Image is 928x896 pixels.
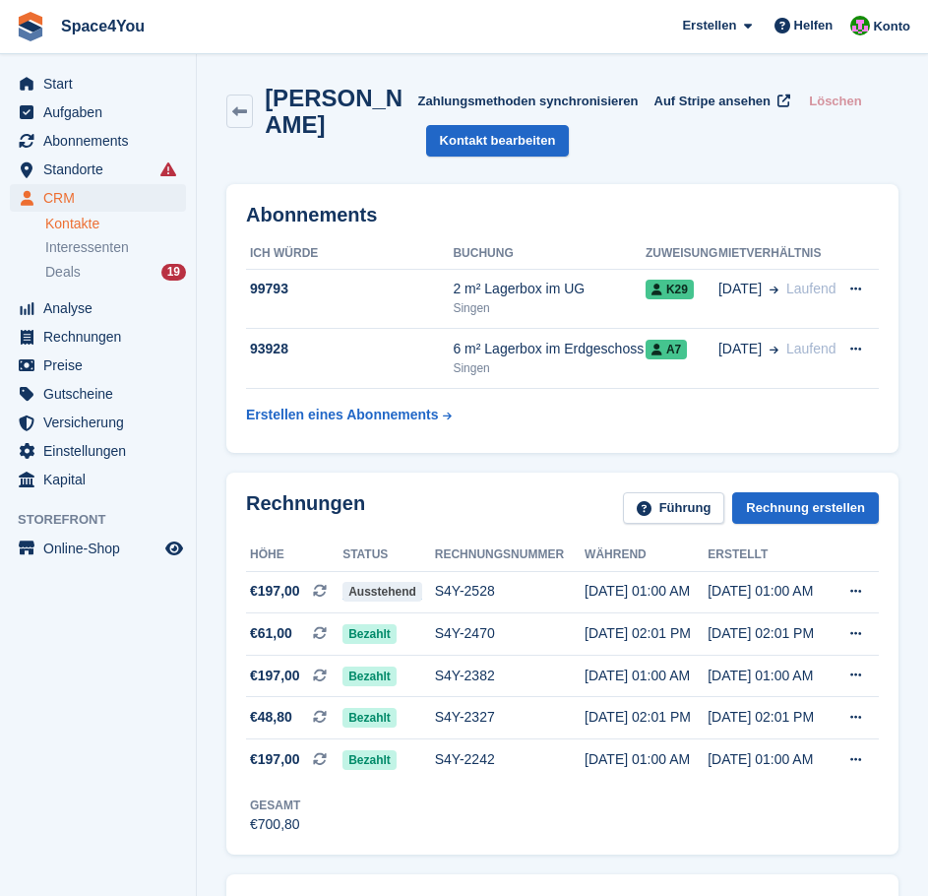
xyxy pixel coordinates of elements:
[10,409,186,436] a: menu
[246,397,452,433] a: Erstellen eines Abonnements
[43,70,161,97] span: Start
[10,380,186,408] a: menu
[646,280,694,299] span: K29
[585,581,708,602] div: [DATE] 01:00 AM
[43,352,161,379] span: Preise
[45,238,129,257] span: Interessenten
[718,238,837,270] th: Mietverhältnis
[585,666,708,686] div: [DATE] 01:00 AM
[43,437,161,465] span: Einstellungen
[43,535,161,562] span: Online-Shop
[246,204,879,226] h2: Abonnements
[732,492,879,525] a: Rechnung erstellen
[585,707,708,728] div: [DATE] 02:01 PM
[654,92,771,111] span: Auf Stripe ansehen
[418,85,639,117] button: Zahlungsmethoden synchronisieren
[45,262,186,283] a: Deals 19
[161,264,186,281] div: 19
[18,510,196,530] span: Storefront
[708,581,831,602] div: [DATE] 01:00 AM
[16,12,45,41] img: stora-icon-8386f47178a22dfd0bd8f6a31ec36ba5ce8667c1dd55bd0f319d3a0aa187defe.svg
[873,17,910,36] span: Konto
[426,125,570,158] a: Kontakt bearbeiten
[850,16,870,35] img: Luca-André Talhoff
[43,466,161,493] span: Kapital
[246,238,453,270] th: ICH WÜRDE
[342,708,397,728] span: Bezahlt
[708,749,831,770] div: [DATE] 01:00 AM
[246,492,365,525] h2: Rechnungen
[45,263,81,282] span: Deals
[10,98,186,126] a: menu
[10,466,186,493] a: menu
[453,299,646,317] div: Singen
[43,409,161,436] span: Versicherung
[435,707,585,728] div: S4Y-2327
[585,540,708,571] th: Während
[246,405,439,425] div: Erstellen eines Abonnements
[10,352,186,379] a: menu
[246,279,453,299] div: 99793
[246,540,342,571] th: Höhe
[342,750,397,770] span: Bezahlt
[786,281,836,296] span: Laufend
[646,340,687,359] span: A7
[265,85,417,138] h2: [PERSON_NAME]
[585,623,708,644] div: [DATE] 02:01 PM
[10,535,186,562] a: Speisekarte
[246,339,453,359] div: 93928
[708,666,831,686] div: [DATE] 01:00 AM
[45,215,186,233] a: Kontakte
[435,666,585,686] div: S4Y-2382
[10,127,186,155] a: menu
[43,156,161,183] span: Standorte
[53,10,153,42] a: Space4You
[342,624,397,644] span: Bezahlt
[647,85,794,117] a: Auf Stripe ansehen
[250,666,300,686] span: €197,00
[10,156,186,183] a: menu
[43,294,161,322] span: Analyse
[250,707,292,728] span: €48,80
[453,359,646,377] div: Singen
[250,581,300,602] span: €197,00
[43,127,161,155] span: Abonnements
[10,294,186,322] a: menu
[718,279,762,299] span: [DATE]
[160,161,176,177] i: Es sind Fehler bei der Synchronisierung von Smart-Einträgen aufgetreten
[435,623,585,644] div: S4Y-2470
[453,339,646,359] div: 6 m² Lagerbox im Erdgeschoss
[250,749,300,770] span: €197,00
[10,184,186,212] a: menu
[794,16,834,35] span: Helfen
[435,540,585,571] th: Rechnungsnummer
[43,184,161,212] span: CRM
[342,540,435,571] th: Status
[250,797,300,814] div: Gesamt
[10,437,186,465] a: menu
[43,380,161,408] span: Gutscheine
[801,85,869,117] button: Löschen
[250,814,300,835] div: €700,80
[342,582,422,602] span: Ausstehend
[786,341,836,356] span: Laufend
[342,667,397,686] span: Bezahlt
[250,623,292,644] span: €61,00
[623,492,725,525] a: Führung
[435,749,585,770] div: S4Y-2242
[453,279,646,299] div: 2 m² Lagerbox im UG
[45,237,186,258] a: Interessenten
[708,540,831,571] th: Erstellt
[718,339,762,359] span: [DATE]
[10,323,186,351] a: menu
[43,98,161,126] span: Aufgaben
[10,70,186,97] a: menu
[708,623,831,644] div: [DATE] 02:01 PM
[435,581,585,602] div: S4Y-2528
[585,749,708,770] div: [DATE] 01:00 AM
[43,323,161,351] span: Rechnungen
[708,707,831,728] div: [DATE] 02:01 PM
[646,238,718,270] th: Zuweisung
[162,537,186,560] a: Vorschau-Shop
[453,238,646,270] th: Buchung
